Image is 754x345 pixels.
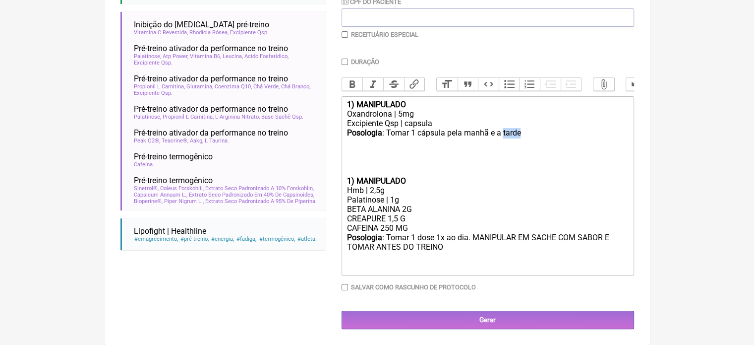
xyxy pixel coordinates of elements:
[342,311,634,329] input: Gerar
[347,100,406,109] strong: 1) MANIPULADO
[134,60,173,66] span: Excipiente Qsp
[351,58,379,66] label: Duração
[458,78,478,91] button: Quote
[163,114,214,120] span: Propionil L Carnitina
[163,53,188,60] span: Atp Power
[478,78,499,91] button: Code
[261,114,303,120] span: Base Sachê Qsp
[236,236,257,242] span: fadiga
[134,185,159,192] span: Sinetrol®
[519,78,540,91] button: Numbers
[297,236,317,242] span: atleta
[351,31,418,38] label: Receituário Especial
[134,176,213,185] span: Pré-treino termogênico
[134,44,288,53] span: Pré-treino ativador da performance no treino
[205,138,229,144] span: L Taurina
[281,83,310,90] span: Chá Branco
[362,78,383,91] button: Italic
[134,138,160,144] span: Peak O2®
[215,114,260,120] span: L-Arginina Nitrato
[244,53,289,60] span: Acido Fosfatídico
[134,20,269,29] span: Inibição do [MEDICAL_DATA] pré-treino
[347,195,628,205] div: Palatinose | 1g
[230,29,269,36] span: Excipiente Qsp
[134,104,288,114] span: Pré-treino ativador da performance no treino
[383,78,404,91] button: Strikethrough
[258,236,295,242] span: termogênico
[211,236,234,242] span: energia
[134,152,213,161] span: Pré-treino termogênico
[593,78,614,91] button: Attach Files
[189,29,229,36] span: Rhodiola Rósea
[134,53,161,60] span: Palatinose
[437,78,458,91] button: Heading
[347,233,628,272] div: : Tomar 1 dose 1x ao dia. MANIPULAR EM SACHE COM SABOR E TOMAR ANTES DO TREINO ㅤ
[253,83,280,90] span: Chá Verde
[180,236,209,242] span: pré-treino
[134,90,173,96] span: Excipiente Qsp
[540,78,561,91] button: Decrease Level
[347,119,628,128] div: Excipiente Qsp | capsula
[404,78,425,91] button: Link
[347,128,628,148] div: : Tomar 1 cápsula pela manhã e a tarde ㅤ
[215,83,252,90] span: Coenzima Q10
[162,138,188,144] span: Teacrine®
[342,78,363,91] button: Bold
[347,128,382,138] strong: Posologia
[347,233,382,242] strong: Posologia
[134,226,206,236] span: Lipofight | Healthline
[134,192,314,198] span: Capsicum Annuum L., Extrato Seco Padronizado Em 40% De Capsinoides
[186,83,213,90] span: Glutamina
[134,128,288,138] span: Pré-treino ativador da performance no treino
[561,78,581,91] button: Increase Level
[134,114,161,120] span: Palatinose
[134,236,178,242] span: emagrecimento
[134,83,185,90] span: Propionil L Carnitina
[347,176,406,186] strong: 1) MANIPULADO
[190,53,221,60] span: Vitamina B6
[190,138,203,144] span: Aakg
[134,198,317,205] span: Bioperine®, Piper Nigrum L., Extrato Seco Padronizado A 95% De Piperina
[499,78,520,91] button: Bullets
[347,186,628,195] div: Hmb | 2,5g
[134,29,188,36] span: Vitamina C Revestida
[223,53,243,60] span: Leucina
[134,74,288,83] span: Pré-treino ativador da performance no treino
[347,109,628,119] div: Oxandrolona | 5mg
[626,78,647,91] button: Undo
[347,205,628,233] div: BETA ALANINA 2G CREAPURE 1,5 G CAFEINA 250 MG
[351,283,476,291] label: Salvar como rascunho de Protocolo
[134,161,154,168] span: Cafeína
[160,185,314,192] span: Coleus Forskohlii, Extrato Seco Padronizado A 10% Forskohlin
